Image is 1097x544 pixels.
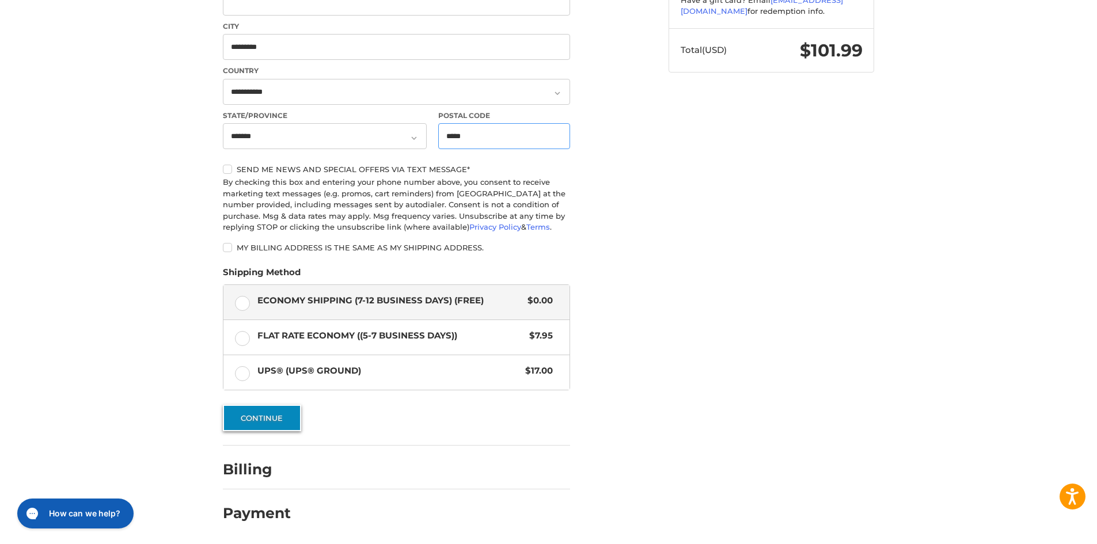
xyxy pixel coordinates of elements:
label: Send me news and special offers via text message* [223,165,570,174]
a: Terms [526,222,550,231]
label: Country [223,66,570,76]
h2: Payment [223,504,291,522]
a: Privacy Policy [469,222,521,231]
label: City [223,21,570,32]
iframe: Google Customer Reviews [1002,513,1097,544]
span: $0.00 [522,294,553,307]
label: Postal Code [438,111,571,121]
span: $7.95 [523,329,553,343]
iframe: Gorgias live chat messenger [12,494,137,532]
span: $101.99 [800,40,863,61]
span: $17.00 [519,364,553,378]
legend: Shipping Method [223,266,301,284]
label: My billing address is the same as my shipping address. [223,243,570,252]
span: UPS® (UPS® Ground) [257,364,520,378]
button: Continue [223,405,301,431]
h2: Billing [223,461,290,478]
label: State/Province [223,111,427,121]
span: Flat Rate Economy ((5-7 Business Days)) [257,329,524,343]
span: Economy Shipping (7-12 Business Days) (Free) [257,294,522,307]
div: By checking this box and entering your phone number above, you consent to receive marketing text ... [223,177,570,233]
span: Total (USD) [681,44,727,55]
